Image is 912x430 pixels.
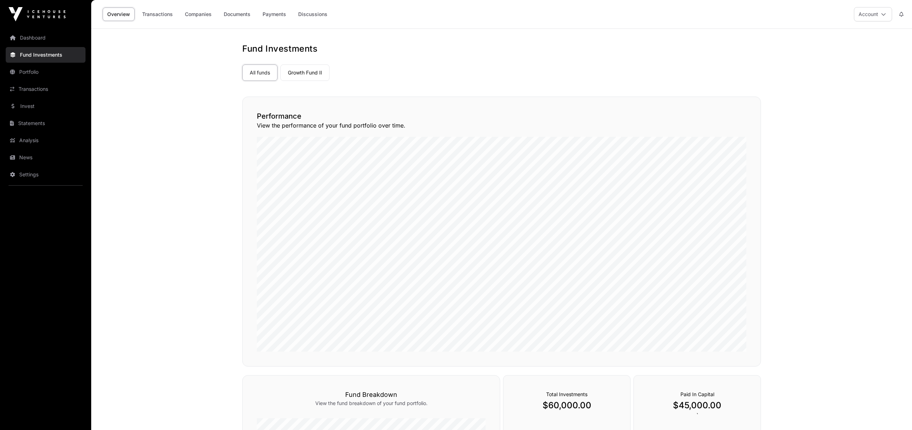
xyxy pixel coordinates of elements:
[518,400,616,411] p: $60,000.00
[242,64,278,81] a: All funds
[9,7,66,21] img: Icehouse Ventures Logo
[242,43,761,55] h1: Fund Investments
[219,7,255,21] a: Documents
[257,400,486,407] p: View the fund breakdown of your fund portfolio.
[648,400,746,411] p: $45,000.00
[546,391,587,397] span: Total Investments
[6,115,85,131] a: Statements
[6,98,85,114] a: Invest
[680,391,714,397] span: Paid In Capital
[257,121,746,130] p: View the performance of your fund portfolio over time.
[6,133,85,148] a: Analysis
[258,7,291,21] a: Payments
[6,150,85,165] a: News
[6,47,85,63] a: Fund Investments
[6,30,85,46] a: Dashboard
[854,7,892,21] button: Account
[6,64,85,80] a: Portfolio
[6,81,85,97] a: Transactions
[180,7,216,21] a: Companies
[876,396,912,430] iframe: Chat Widget
[280,64,330,81] a: Growth Fund II
[6,167,85,182] a: Settings
[294,7,332,21] a: Discussions
[138,7,177,21] a: Transactions
[257,390,486,400] h3: Fund Breakdown
[257,111,746,121] h2: Performance
[103,7,135,21] a: Overview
